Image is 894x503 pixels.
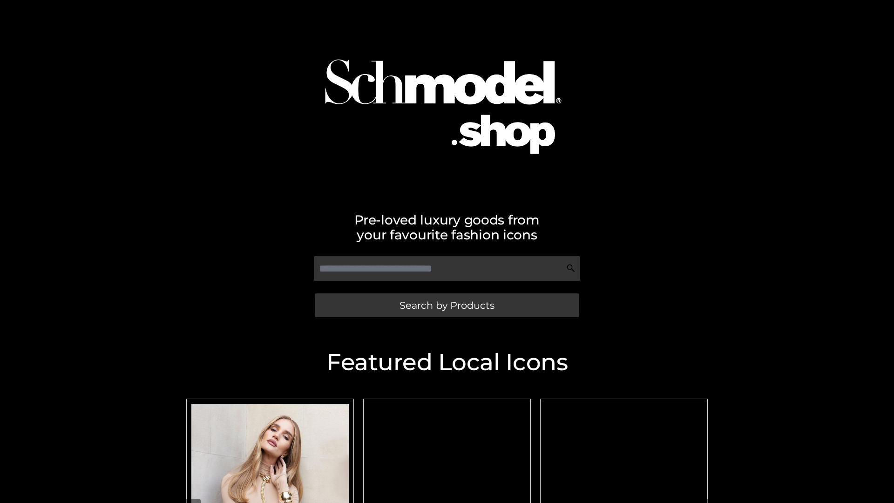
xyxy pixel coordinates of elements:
a: Search by Products [315,293,579,317]
h2: Pre-loved luxury goods from your favourite fashion icons [182,212,712,242]
span: Search by Products [400,300,494,310]
img: Search Icon [566,264,576,273]
h2: Featured Local Icons​ [182,351,712,374]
